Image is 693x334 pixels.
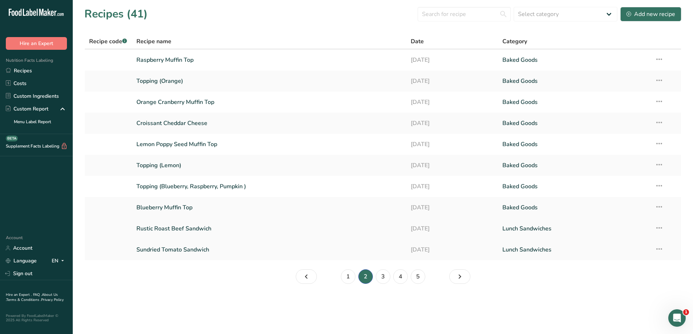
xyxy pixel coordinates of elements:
[6,37,67,50] button: Hire an Expert
[41,297,64,302] a: Privacy Policy
[136,73,402,89] a: Topping (Orange)
[411,37,424,46] span: Date
[626,10,675,19] div: Add new recipe
[136,242,402,257] a: Sundried Tomato Sandwich
[89,37,127,45] span: Recipe code
[502,116,646,131] a: Baked Goods
[296,269,317,284] a: Page 1.
[683,309,689,315] span: 1
[52,257,67,265] div: EN
[502,137,646,152] a: Baked Goods
[502,221,646,236] a: Lunch Sandwiches
[136,221,402,236] a: Rustic Roast Beef Sandwich
[6,297,41,302] a: Terms & Conditions .
[449,269,470,284] a: Page 3.
[136,116,402,131] a: Croissant Cheddar Cheese
[411,221,494,236] a: [DATE]
[393,269,408,284] a: Page 4.
[84,6,148,22] h1: Recipes (41)
[668,309,686,327] iframe: Intercom live chat
[502,94,646,110] a: Baked Goods
[411,179,494,194] a: [DATE]
[502,37,527,46] span: Category
[6,314,67,322] div: Powered By FoodLabelMaker © 2025 All Rights Reserved
[6,105,48,113] div: Custom Report
[376,269,390,284] a: Page 3.
[502,52,646,68] a: Baked Goods
[411,242,494,257] a: [DATE]
[411,73,494,89] a: [DATE]
[33,292,42,297] a: FAQ .
[6,136,18,141] div: BETA
[418,7,511,21] input: Search for recipe
[411,52,494,68] a: [DATE]
[411,94,494,110] a: [DATE]
[502,200,646,215] a: Baked Goods
[136,179,402,194] a: Topping (Blueberry, Raspberry, Pumpkin )
[6,292,32,297] a: Hire an Expert .
[136,158,402,173] a: Topping (Lemon)
[502,158,646,173] a: Baked Goods
[136,137,402,152] a: Lemon Poppy Seed Muffin Top
[411,158,494,173] a: [DATE]
[411,116,494,131] a: [DATE]
[620,7,681,21] button: Add new recipe
[6,254,37,267] a: Language
[502,242,646,257] a: Lunch Sandwiches
[411,200,494,215] a: [DATE]
[411,137,494,152] a: [DATE]
[502,73,646,89] a: Baked Goods
[502,179,646,194] a: Baked Goods
[136,200,402,215] a: Blueberry Muffin Top
[136,52,402,68] a: Raspberry Muffin Top
[136,94,402,110] a: Orange Cranberry Muffin Top
[411,269,425,284] a: Page 5.
[136,37,171,46] span: Recipe name
[341,269,355,284] a: Page 1.
[6,292,58,302] a: About Us .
